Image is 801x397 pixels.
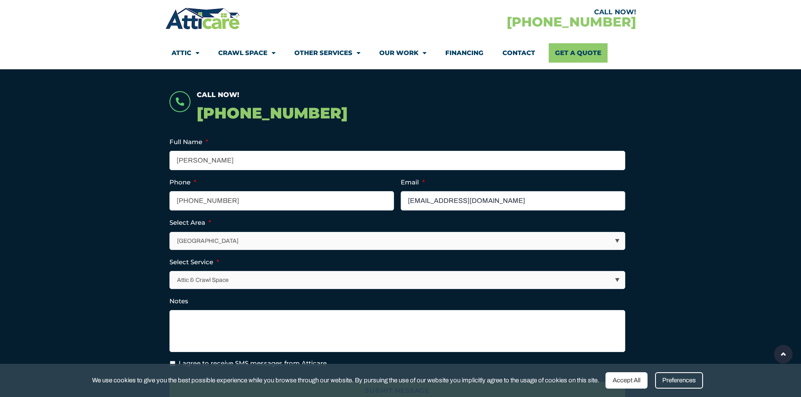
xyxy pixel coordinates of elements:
a: Other Services [294,43,360,63]
a: Crawl Space [218,43,275,63]
a: Attic [172,43,199,63]
label: Notes [169,297,188,305]
span: We use cookies to give you the best possible experience while you browse through our website. By ... [92,375,599,386]
a: Our Work [379,43,426,63]
a: Financing [445,43,484,63]
div: Preferences [655,372,703,389]
label: Select Area [169,218,211,227]
label: Phone [169,178,196,187]
label: I agree to receive SMS messages from Atticare [179,359,327,368]
nav: Menu [172,43,630,63]
label: Full Name [169,138,208,146]
label: Select Service [169,258,219,266]
a: Get A Quote [549,43,608,63]
a: Contact [502,43,535,63]
label: Email [401,178,425,187]
div: Accept All [605,372,648,389]
span: Call Now! [197,91,239,99]
div: CALL NOW! [401,9,636,16]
